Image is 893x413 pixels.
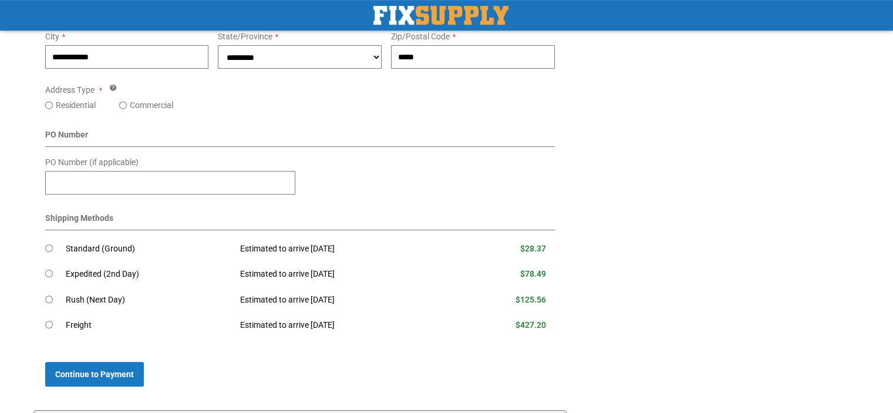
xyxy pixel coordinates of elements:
td: Estimated to arrive [DATE] [231,236,458,262]
td: Estimated to arrive [DATE] [231,261,458,287]
span: City [45,32,59,41]
td: Freight [66,313,232,338]
td: Expedited (2nd Day) [66,261,232,287]
td: Estimated to arrive [DATE] [231,313,458,338]
td: Standard (Ground) [66,236,232,262]
span: $78.49 [520,269,546,278]
span: $28.37 [520,244,546,253]
div: Shipping Methods [45,212,555,230]
label: Commercial [130,99,173,111]
label: Residential [56,99,96,111]
a: store logo [373,6,508,25]
img: Fix Industrial Supply [373,6,508,25]
span: Continue to Payment [55,370,134,379]
span: State/Province [218,32,272,41]
div: PO Number [45,129,555,147]
span: Address Type [45,85,95,95]
span: $125.56 [515,295,546,304]
span: PO Number (if applicable) [45,157,139,167]
td: Estimated to arrive [DATE] [231,287,458,313]
span: Zip/Postal Code [391,32,450,41]
span: $427.20 [515,320,546,330]
button: Continue to Payment [45,362,144,387]
td: Rush (Next Day) [66,287,232,313]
